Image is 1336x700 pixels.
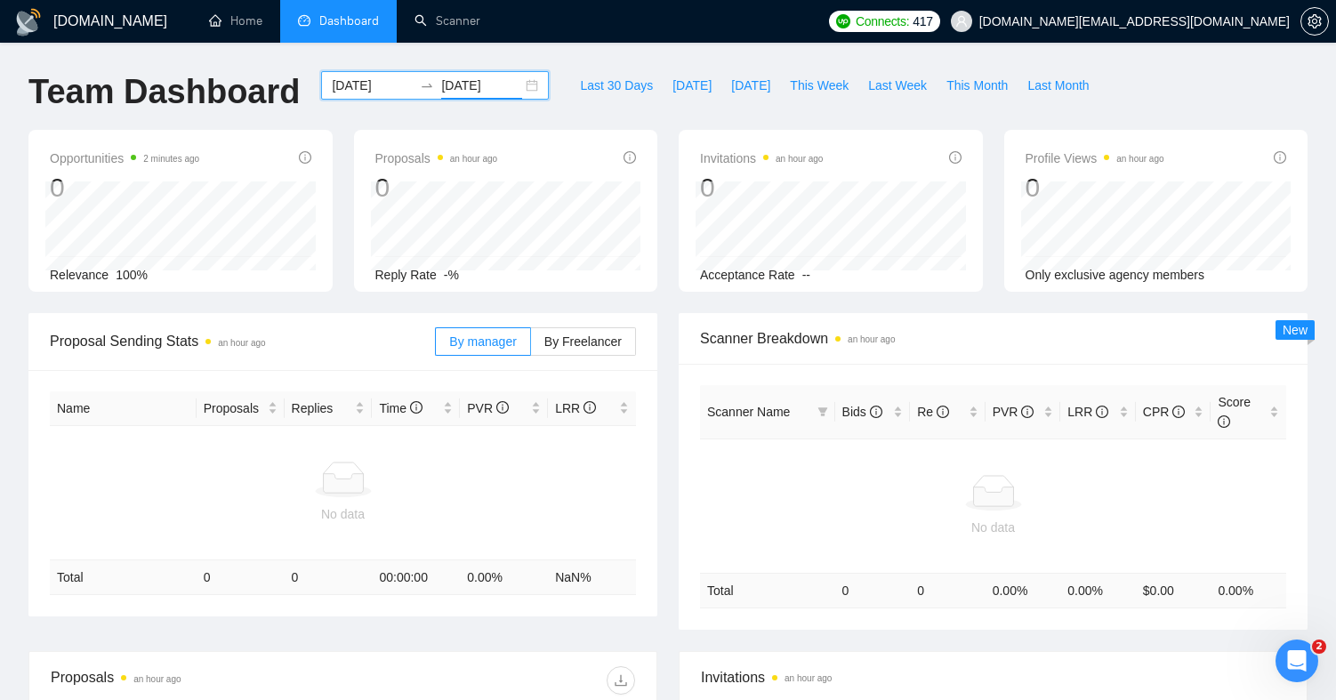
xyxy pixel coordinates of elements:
span: Bids [842,405,882,419]
span: setting [1301,14,1328,28]
td: $ 0.00 [1136,573,1211,607]
td: 0 [910,573,986,607]
div: 0 [700,171,823,205]
span: Invitations [701,666,1285,688]
span: info-circle [870,406,882,418]
span: This Week [790,76,849,95]
span: Last Month [1027,76,1089,95]
div: 0 [50,171,199,205]
a: searchScanner [414,13,480,28]
h1: Team Dashboard [28,71,300,113]
span: info-circle [1021,406,1034,418]
button: This Month [937,71,1018,100]
span: Last Week [868,76,927,95]
img: upwork-logo.png [836,14,850,28]
span: Replies [292,398,352,418]
span: info-circle [583,401,596,414]
td: 0.00 % [1060,573,1136,607]
span: Connects: [856,12,909,31]
td: 0.00 % [460,560,548,595]
td: Total [50,560,197,595]
time: 2 minutes ago [143,154,199,164]
div: No data [707,518,1279,537]
a: setting [1300,14,1329,28]
span: info-circle [496,401,509,414]
span: CPR [1143,405,1185,419]
button: Last Month [1018,71,1099,100]
span: Proposals [375,148,498,169]
time: an hour ago [133,674,181,684]
button: This Week [780,71,858,100]
span: download [608,673,634,688]
span: info-circle [1172,406,1185,418]
button: Last 30 Days [570,71,663,100]
span: Invitations [700,148,823,169]
span: LRR [555,401,596,415]
span: New [1283,323,1308,337]
span: info-circle [299,151,311,164]
span: By Freelancer [544,334,622,349]
span: Reply Rate [375,268,437,282]
span: info-circle [624,151,636,164]
td: 00:00:00 [372,560,460,595]
span: info-circle [1096,406,1108,418]
span: Proposals [204,398,264,418]
input: Start date [332,76,413,95]
span: Re [917,405,949,419]
span: info-circle [937,406,949,418]
span: filter [817,406,828,417]
span: PVR [467,401,509,415]
td: 0 [197,560,285,595]
span: Last 30 Days [580,76,653,95]
time: an hour ago [450,154,497,164]
div: Proposals [51,666,343,695]
div: 0 [375,171,498,205]
span: to [420,78,434,93]
button: Last Week [858,71,937,100]
th: Replies [285,391,373,426]
th: Proposals [197,391,285,426]
span: By manager [449,334,516,349]
button: [DATE] [663,71,721,100]
button: download [607,666,635,695]
td: 0 [835,573,911,607]
iframe: Intercom live chat [1276,640,1318,682]
span: Opportunities [50,148,199,169]
td: 0 [285,560,373,595]
time: an hour ago [1116,154,1163,164]
span: Scanner Breakdown [700,327,1286,350]
div: 0 [1026,171,1164,205]
time: an hour ago [218,338,265,348]
span: Time [379,401,422,415]
span: Dashboard [319,13,379,28]
td: 0.00 % [986,573,1061,607]
td: NaN % [548,560,636,595]
td: 0.00 % [1211,573,1286,607]
span: Profile Views [1026,148,1164,169]
input: End date [441,76,522,95]
td: Total [700,573,835,607]
button: setting [1300,7,1329,36]
span: [DATE] [731,76,770,95]
span: info-circle [410,401,423,414]
span: dashboard [298,14,310,27]
span: 100% [116,268,148,282]
span: Score [1218,395,1251,429]
span: user [955,15,968,28]
span: Proposal Sending Stats [50,330,435,352]
span: swap-right [420,78,434,93]
time: an hour ago [776,154,823,164]
span: [DATE] [672,76,712,95]
a: homeHome [209,13,262,28]
div: No data [57,504,629,524]
span: 417 [913,12,932,31]
span: info-circle [1218,415,1230,428]
img: logo [14,8,43,36]
span: -- [802,268,810,282]
time: an hour ago [848,334,895,344]
span: This Month [946,76,1008,95]
span: Scanner Name [707,405,790,419]
span: filter [814,398,832,425]
span: Acceptance Rate [700,268,795,282]
button: [DATE] [721,71,780,100]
